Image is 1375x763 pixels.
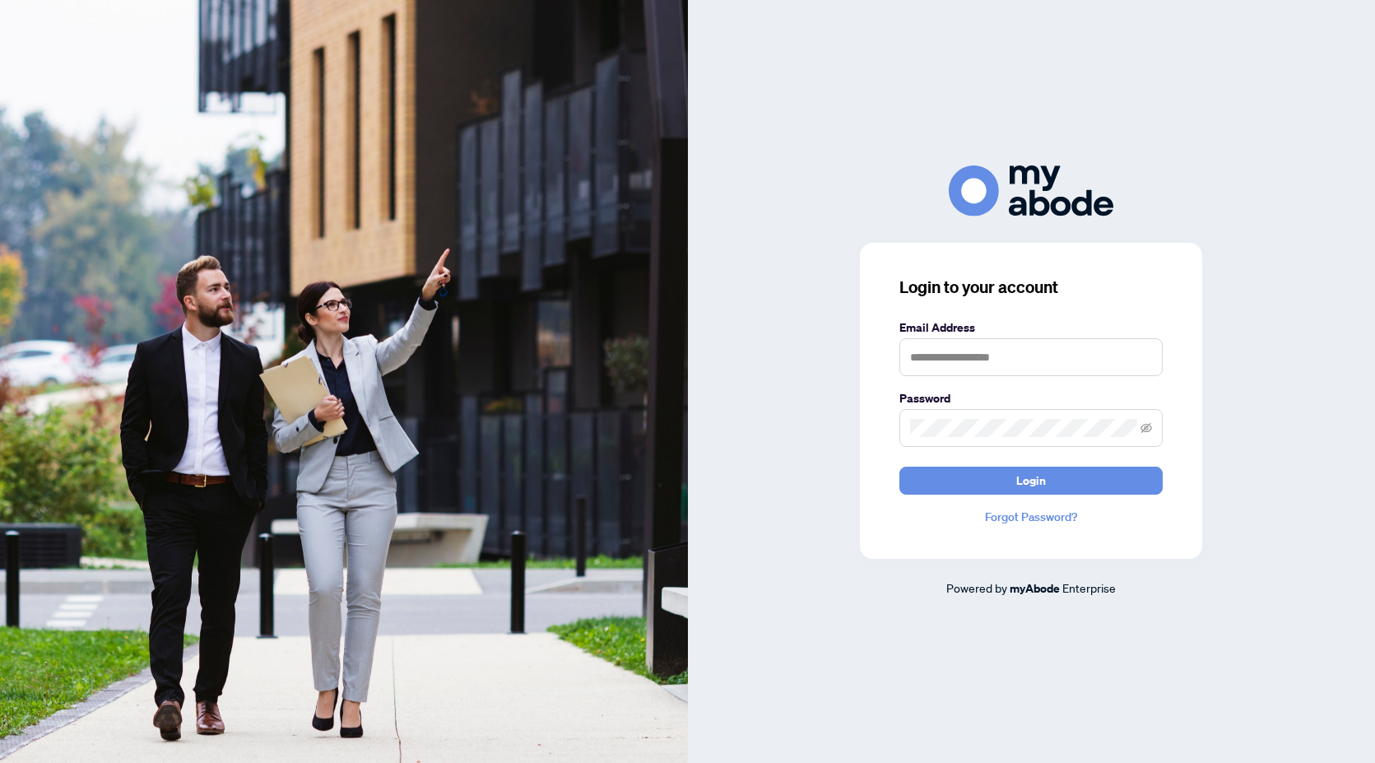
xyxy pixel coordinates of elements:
img: ma-logo [949,165,1113,216]
h3: Login to your account [899,276,1163,299]
span: Login [1016,468,1046,494]
button: Login [899,467,1163,495]
span: Enterprise [1062,580,1116,595]
span: Powered by [946,580,1007,595]
label: Email Address [899,319,1163,337]
span: eye-invisible [1140,422,1152,434]
a: Forgot Password? [899,508,1163,526]
label: Password [899,389,1163,407]
a: myAbode [1010,579,1060,598]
